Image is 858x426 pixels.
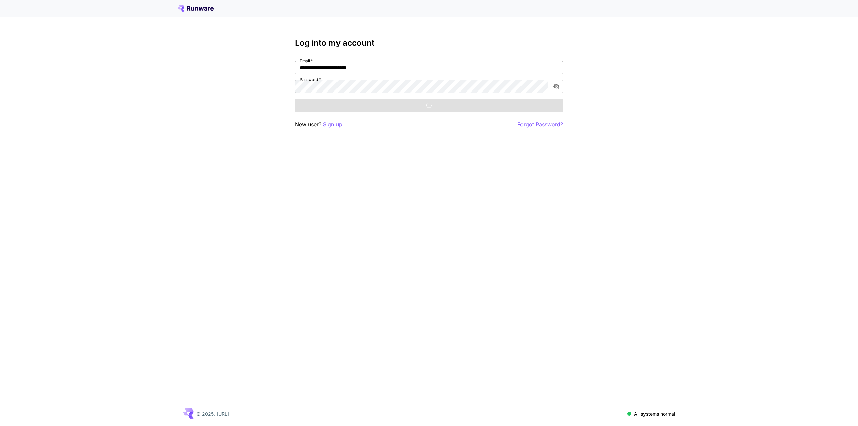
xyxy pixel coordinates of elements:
label: Password [300,77,321,82]
p: © 2025, [URL] [196,410,229,417]
p: All systems normal [634,410,675,417]
button: Sign up [323,120,342,129]
label: Email [300,58,313,64]
button: Forgot Password? [517,120,563,129]
h3: Log into my account [295,38,563,48]
p: New user? [295,120,342,129]
button: toggle password visibility [550,80,562,93]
